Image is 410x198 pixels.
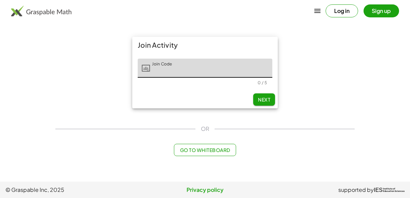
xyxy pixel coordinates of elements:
[364,4,399,17] button: Sign up
[326,4,358,17] button: Log in
[253,93,275,106] button: Next
[201,125,209,133] span: OR
[374,186,405,194] a: IESInstitute ofEducation Sciences
[338,186,374,194] span: supported by
[180,147,230,153] span: Go to Whiteboard
[258,80,267,85] div: 0 / 5
[258,96,270,103] span: Next
[174,144,236,156] button: Go to Whiteboard
[132,37,278,53] div: Join Activity
[383,188,405,193] span: Institute of Education Sciences
[5,186,138,194] span: © Graspable Inc, 2025
[138,186,271,194] a: Privacy policy
[374,187,383,193] span: IES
